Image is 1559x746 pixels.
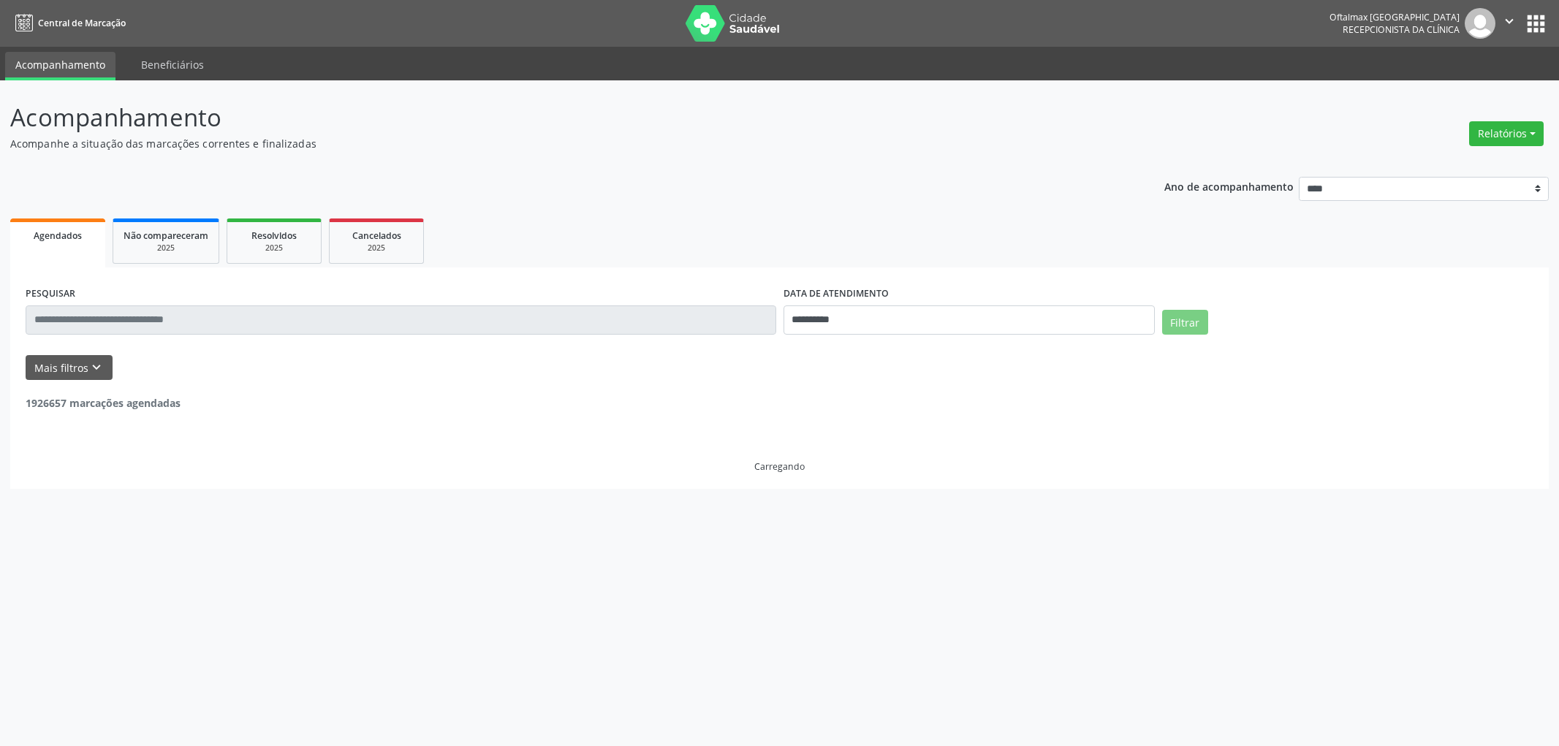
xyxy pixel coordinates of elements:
[1495,8,1523,39] button: 
[238,243,311,254] div: 2025
[340,243,413,254] div: 2025
[1343,23,1460,36] span: Recepcionista da clínica
[1469,121,1544,146] button: Relatórios
[352,229,401,242] span: Cancelados
[124,243,208,254] div: 2025
[34,229,82,242] span: Agendados
[26,283,75,305] label: PESQUISAR
[38,17,126,29] span: Central de Marcação
[88,359,105,376] i: keyboard_arrow_down
[1162,310,1208,335] button: Filtrar
[10,11,126,35] a: Central de Marcação
[124,229,208,242] span: Não compareceram
[1465,8,1495,39] img: img
[26,355,113,381] button: Mais filtroskeyboard_arrow_down
[1164,177,1294,195] p: Ano de acompanhamento
[1329,11,1460,23] div: Oftalmax [GEOGRAPHIC_DATA]
[131,52,214,77] a: Beneficiários
[10,136,1088,151] p: Acompanhe a situação das marcações correntes e finalizadas
[1501,13,1517,29] i: 
[26,396,181,410] strong: 1926657 marcações agendadas
[5,52,115,80] a: Acompanhamento
[754,460,805,473] div: Carregando
[784,283,889,305] label: DATA DE ATENDIMENTO
[10,99,1088,136] p: Acompanhamento
[251,229,297,242] span: Resolvidos
[1523,11,1549,37] button: apps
